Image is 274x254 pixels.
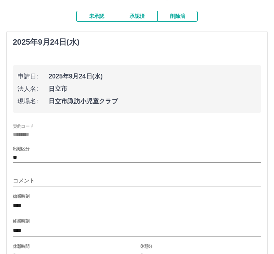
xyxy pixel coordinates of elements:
label: 出勤区分 [13,146,29,152]
button: 未承認 [76,11,117,22]
label: 始業時刻 [13,193,29,199]
label: 終業時刻 [13,218,29,224]
button: 承認済 [117,11,157,22]
span: 申請日: [18,72,49,81]
label: 休憩分 [140,243,153,249]
label: 契約コード [13,123,33,129]
label: 休憩時間 [13,243,29,249]
span: 現場名: [18,97,49,106]
span: 日立市諏訪小児童クラブ [49,97,256,106]
span: 日立市 [49,84,256,94]
span: 法人名: [18,84,49,94]
h3: 2025年9月24日(水) [13,38,79,47]
span: 2025年9月24日(水) [49,72,256,81]
button: 削除済 [157,11,198,22]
